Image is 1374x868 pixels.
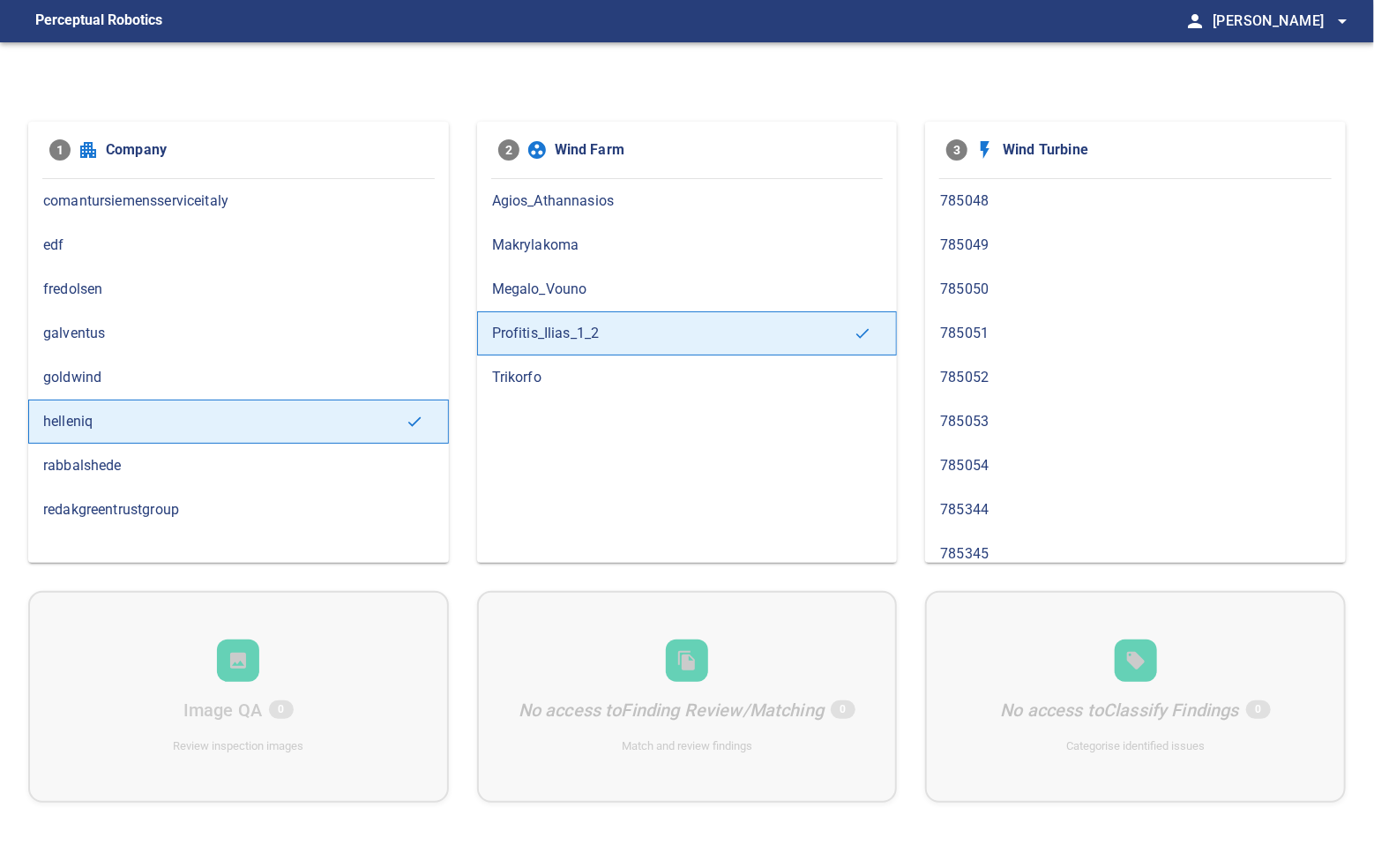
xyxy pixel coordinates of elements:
[492,235,883,256] span: Makrylakoma
[925,311,1346,355] div: 785051
[555,139,877,161] span: Wind Farm
[492,323,855,344] span: Profitis_Ilias_1_2
[43,323,434,344] span: galventus
[1003,139,1325,161] span: Wind Turbine
[940,543,1331,565] span: 785345
[477,223,898,267] div: Makrylakoma
[49,139,71,161] span: 1
[106,139,428,161] span: Company
[492,367,883,388] span: Trikorfo
[940,279,1331,300] span: 785050
[940,191,1331,212] span: 785048
[477,311,898,355] div: Profitis_Ilias_1_2
[1213,9,1353,34] span: [PERSON_NAME]
[492,191,883,212] span: Agios_Athannasios
[1184,11,1206,32] span: person
[43,499,434,520] span: redakgreentrustgroup
[28,179,449,223] div: comantursiemensserviceitaly
[1332,11,1353,32] span: arrow_drop_down
[35,7,162,35] figcaption: Perceptual Robotics
[946,139,967,161] span: 3
[925,488,1346,532] div: 785344
[28,223,449,267] div: edf
[28,355,449,400] div: goldwind
[492,279,883,300] span: Megalo_Vouno
[498,139,519,161] span: 2
[940,367,1331,388] span: 785052
[940,235,1331,256] span: 785049
[1206,4,1353,39] button: [PERSON_NAME]
[925,532,1346,576] div: 785345
[477,179,898,223] div: Agios_Athannasios
[28,311,449,355] div: galventus
[940,323,1331,344] span: 785051
[28,488,449,532] div: redakgreentrustgroup
[28,400,449,444] div: helleniq
[43,279,434,300] span: fredolsen
[925,355,1346,400] div: 785052
[940,411,1331,432] span: 785053
[28,267,449,311] div: fredolsen
[28,444,449,488] div: rabbalshede
[43,411,406,432] span: helleniq
[925,444,1346,488] div: 785054
[940,499,1331,520] span: 785344
[477,355,898,400] div: Trikorfo
[43,191,434,212] span: comantursiemensserviceitaly
[43,235,434,256] span: edf
[43,367,434,388] span: goldwind
[925,267,1346,311] div: 785050
[940,455,1331,476] span: 785054
[925,179,1346,223] div: 785048
[43,455,434,476] span: rabbalshede
[925,223,1346,267] div: 785049
[925,400,1346,444] div: 785053
[477,267,898,311] div: Megalo_Vouno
